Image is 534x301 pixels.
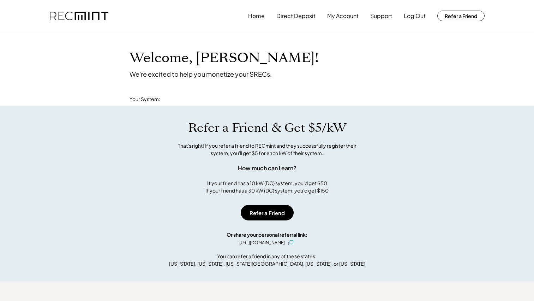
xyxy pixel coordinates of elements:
h1: Refer a Friend & Get $5/kW [188,120,346,135]
div: [URL][DOMAIN_NAME] [239,240,285,246]
div: That's right! If you refer a friend to RECmint and they successfully register their system, you'l... [170,142,364,157]
div: How much can I earn? [238,164,296,172]
div: You can refer a friend in any of these states: [US_STATE], [US_STATE], [US_STATE][GEOGRAPHIC_DATA... [169,253,365,267]
div: If your friend has a 10 kW (DC) system, you'd get $50 If your friend has a 30 kW (DC) system, you... [205,179,329,194]
button: Log Out [404,9,426,23]
button: Refer a Friend [241,205,294,220]
button: My Account [327,9,359,23]
div: Or share your personal referral link: [227,231,307,238]
div: Your System: [130,96,160,103]
button: click to copy [287,238,295,247]
button: Support [370,9,392,23]
div: We're excited to help you monetize your SRECs. [130,70,272,78]
h1: Welcome, [PERSON_NAME]! [130,50,319,66]
button: Direct Deposit [276,9,316,23]
button: Refer a Friend [437,11,485,21]
img: recmint-logotype%403x.png [50,12,108,20]
button: Home [248,9,265,23]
